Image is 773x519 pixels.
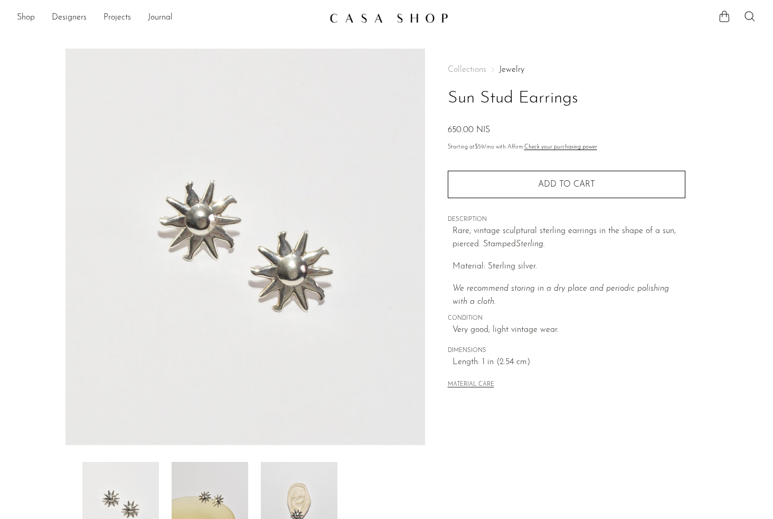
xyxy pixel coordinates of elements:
[148,11,173,25] a: Journal
[516,240,545,248] em: Sterling.
[448,126,490,134] span: 650.00 NIS
[453,323,685,337] span: Very good; light vintage wear.
[499,66,524,74] a: Jewelry
[448,85,685,112] h1: Sun Stud Earrings
[17,9,321,27] ul: NEW HEADER MENU
[17,9,321,27] nav: Desktop navigation
[52,11,87,25] a: Designers
[448,215,685,225] span: DESCRIPTION
[453,225,685,252] p: Rare, vintage sculptural sterling earrings in the shape of a sun, pierced. Stamped
[538,180,595,190] span: Add to cart
[475,144,484,150] span: $59
[448,346,685,356] span: DIMENSIONS
[65,49,425,445] img: Sun Stud Earrings
[524,144,597,150] a: Check your purchasing power - Learn more about Affirm Financing (opens in modal)
[448,66,486,74] span: Collections
[453,260,685,274] p: Material: Sterling silver.
[17,11,35,25] a: Shop
[448,381,494,389] button: MATERIAL CARE
[448,171,685,198] button: Add to cart
[448,314,685,323] span: CONDITION
[453,356,685,369] span: Length: 1 in (2.54 cm)
[453,284,669,307] em: We recommend storing in a dry place and periodic polishing with a cloth.
[448,143,685,152] p: Starting at /mo with Affirm.
[103,11,131,25] a: Projects
[448,66,685,74] nav: Breadcrumbs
